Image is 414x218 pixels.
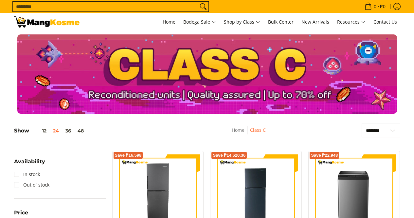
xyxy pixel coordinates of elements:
[250,127,266,133] a: Class C
[224,18,260,26] span: Shop by Class
[183,18,216,26] span: Bodega Sale
[213,153,245,157] span: Save ₱14,620.36
[62,128,74,133] button: 36
[373,19,397,25] span: Contact Us
[337,18,366,26] span: Resources
[14,210,28,215] span: Price
[221,13,263,31] a: Shop by Class
[14,159,45,169] summary: Open
[334,13,369,31] a: Resources
[180,13,219,31] a: Bodega Sale
[363,3,387,10] span: •
[232,127,244,133] a: Home
[14,159,45,164] span: Availability
[191,126,306,141] nav: Breadcrumbs
[370,13,400,31] a: Contact Us
[373,4,377,9] span: 0
[379,4,387,9] span: ₱0
[198,2,208,11] button: Search
[311,153,338,157] span: Save ₱22,948
[29,128,50,133] button: 12
[86,13,400,31] nav: Main Menu
[14,180,49,190] a: Out of stock
[301,19,329,25] span: New Arrivals
[268,19,294,25] span: Bulk Center
[163,19,175,25] span: Home
[74,128,87,133] button: 48
[265,13,297,31] a: Bulk Center
[14,128,87,134] h5: Show
[14,16,80,28] img: Class C Home &amp; Business Appliances: Up to 70% Off l Mang Kosme
[50,128,62,133] button: 24
[115,153,142,157] span: Save ₱16,598
[159,13,179,31] a: Home
[14,169,40,180] a: In stock
[298,13,333,31] a: New Arrivals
